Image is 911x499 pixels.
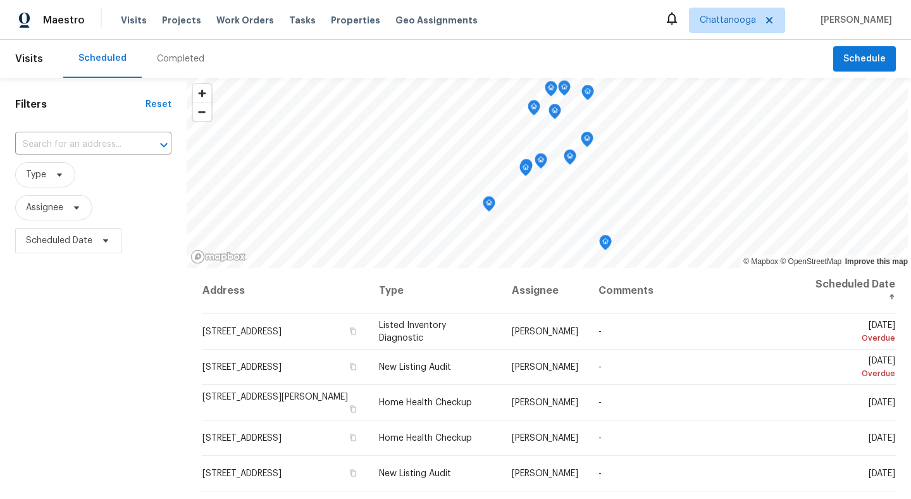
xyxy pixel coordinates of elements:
span: Visits [15,45,43,73]
th: Type [369,268,502,314]
div: Map marker [599,235,612,255]
div: Map marker [564,149,576,169]
a: Improve this map [845,257,908,266]
span: [DATE] [869,469,895,478]
span: Maestro [43,14,85,27]
div: Map marker [558,80,571,100]
span: [PERSON_NAME] [512,327,578,336]
span: [DATE] [869,398,895,407]
button: Copy Address [347,325,359,337]
span: [STREET_ADDRESS] [202,363,282,372]
div: Map marker [548,104,561,123]
div: Map marker [483,196,495,216]
span: [PERSON_NAME] [512,363,578,372]
div: Map marker [545,81,557,101]
span: New Listing Audit [379,469,451,478]
div: Reset [146,98,171,111]
div: Map marker [519,161,532,180]
a: OpenStreetMap [780,257,841,266]
span: [STREET_ADDRESS] [202,327,282,336]
div: Map marker [581,85,594,104]
th: Assignee [502,268,588,314]
span: Properties [331,14,380,27]
button: Zoom out [193,103,211,121]
span: Visits [121,14,147,27]
a: Mapbox [743,257,778,266]
span: Tasks [289,16,316,25]
span: [PERSON_NAME] [512,469,578,478]
span: Schedule [843,51,886,67]
span: - [598,363,602,372]
span: Assignee [26,201,63,214]
span: [STREET_ADDRESS] [202,469,282,478]
span: Home Health Checkup [379,434,472,443]
th: Address [202,268,369,314]
th: Scheduled Date ↑ [797,268,896,314]
div: Map marker [520,159,533,179]
span: [PERSON_NAME] [512,434,578,443]
div: Scheduled [78,52,127,65]
span: Projects [162,14,201,27]
div: Completed [157,53,204,65]
a: Mapbox homepage [190,249,246,264]
button: Open [155,136,173,154]
span: Type [26,168,46,181]
span: [STREET_ADDRESS] [202,434,282,443]
span: Scheduled Date [26,234,92,247]
h1: Filters [15,98,146,111]
div: Overdue [807,367,895,380]
span: Work Orders [216,14,274,27]
div: Map marker [535,153,547,173]
button: Schedule [833,46,896,72]
input: Search for an address... [15,135,136,155]
button: Copy Address [347,467,359,479]
span: [STREET_ADDRESS][PERSON_NAME] [202,393,348,401]
span: - [598,398,602,407]
button: Copy Address [347,403,359,415]
span: Listed Inventory Diagnostic [379,321,446,343]
span: Home Health Checkup [379,398,472,407]
button: Zoom in [193,84,211,103]
div: Overdue [807,332,895,344]
span: [DATE] [807,321,895,344]
span: [DATE] [869,434,895,443]
span: [PERSON_NAME] [815,14,892,27]
th: Comments [588,268,796,314]
canvas: Map [187,78,908,268]
span: Geo Assignments [395,14,478,27]
span: Chattanooga [700,14,756,27]
div: Map marker [581,132,593,151]
div: Map marker [528,100,540,120]
span: New Listing Audit [379,363,451,372]
span: - [598,469,602,478]
span: - [598,434,602,443]
button: Copy Address [347,432,359,443]
span: - [598,327,602,336]
span: [DATE] [807,357,895,380]
span: [PERSON_NAME] [512,398,578,407]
